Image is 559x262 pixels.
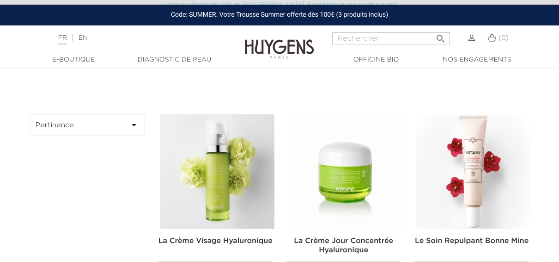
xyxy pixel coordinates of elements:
a: La Crème Visage Hyaluronique [158,237,273,245]
input: Rechercher [332,32,450,44]
i:  [128,119,140,131]
span: (0) [498,35,509,41]
img: Le Soin Repulpant Bonne Mine [416,114,530,229]
img: Huygens [245,25,314,60]
a: EN [79,35,88,41]
img: La Crème Visage Hyaluronique [160,114,274,229]
a: Le Soin Repulpant Bonne Mine [415,237,529,245]
a: Nos engagements [431,55,523,65]
button:  [432,30,449,42]
a: E-Boutique [27,55,120,65]
div: | [54,32,226,44]
a: Diagnostic de peau [128,55,220,65]
a: La Crème Jour Concentrée Hyaluronique [294,237,393,254]
a: FR [58,35,67,44]
button: Pertinence [30,114,145,136]
a: Officine Bio [330,55,422,65]
i:  [435,31,446,42]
